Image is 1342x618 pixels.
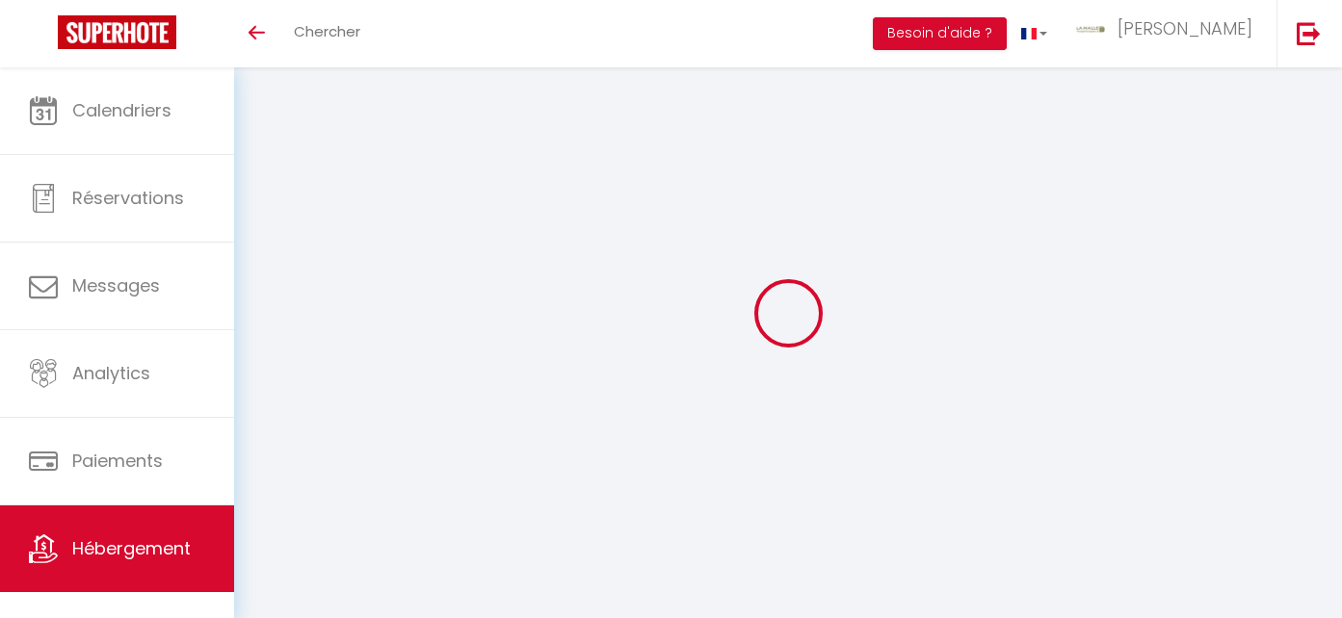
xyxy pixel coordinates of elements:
[72,536,191,560] span: Hébergement
[1076,26,1105,34] img: ...
[1297,21,1321,45] img: logout
[72,186,184,210] span: Réservations
[294,21,360,41] span: Chercher
[72,273,160,297] span: Messages
[72,449,163,473] span: Paiements
[58,15,176,49] img: Super Booking
[72,361,150,385] span: Analytics
[873,17,1007,50] button: Besoin d'aide ?
[72,98,171,122] span: Calendriers
[1118,16,1252,40] span: [PERSON_NAME]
